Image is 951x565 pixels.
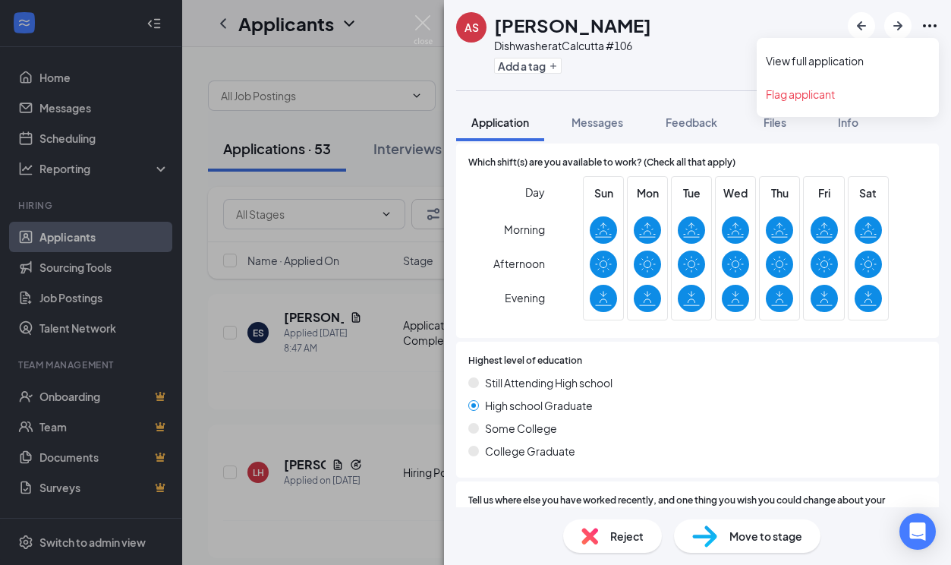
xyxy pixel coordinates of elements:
span: Highest level of education [468,354,582,368]
span: Tell us where else you have worked recently, and one thing you wish you could change about your e... [468,494,927,522]
span: Application [471,115,529,129]
span: Thu [766,185,793,201]
div: Dishwasher at Calcutta #106 [494,38,651,53]
span: Info [838,115,858,129]
span: Files [764,115,786,129]
span: Afternoon [493,250,545,277]
span: Still Attending High school [485,374,612,391]
span: Morning [504,216,545,243]
a: View full application [766,53,930,68]
span: Fri [811,185,838,201]
span: Feedback [666,115,717,129]
button: PlusAdd a tag [494,58,562,74]
div: AS [464,20,479,35]
span: Evening [505,284,545,311]
svg: Plus [549,62,558,71]
span: Day [525,184,545,200]
span: Which shift(s) are you available to work? (Check all that apply) [468,156,735,170]
span: Sun [590,185,617,201]
svg: ArrowRight [889,17,907,35]
span: Some College [485,420,557,437]
span: Reject [610,528,644,544]
button: ArrowRight [884,12,912,39]
div: Open Intercom Messenger [899,513,936,550]
span: Messages [572,115,623,129]
span: Mon [634,185,661,201]
span: Tue [678,185,705,201]
span: College Graduate [485,443,575,459]
svg: ArrowLeftNew [852,17,871,35]
button: ArrowLeftNew [848,12,875,39]
span: Sat [855,185,882,201]
svg: Ellipses [921,17,939,35]
span: Wed [722,185,749,201]
span: Move to stage [729,528,802,544]
h1: [PERSON_NAME] [494,12,651,38]
span: High school Graduate [485,397,593,414]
